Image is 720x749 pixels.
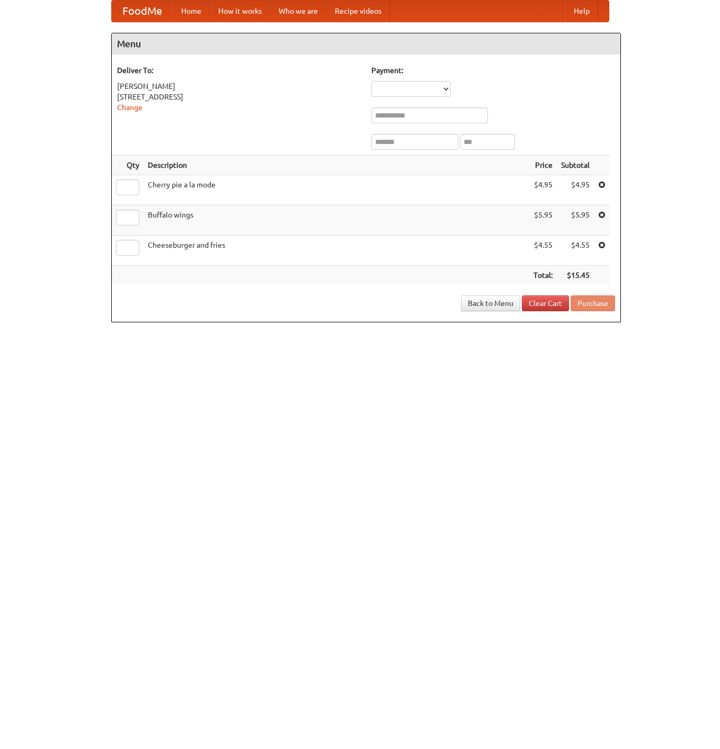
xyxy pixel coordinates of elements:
a: Back to Menu [461,295,520,311]
h5: Payment: [371,65,615,76]
a: Help [565,1,598,22]
h5: Deliver To: [117,65,361,76]
a: Clear Cart [522,295,569,311]
button: Purchase [571,295,615,311]
div: [PERSON_NAME] [117,81,361,92]
div: [STREET_ADDRESS] [117,92,361,102]
td: $4.55 [557,236,594,266]
th: Subtotal [557,156,594,175]
a: Home [173,1,210,22]
th: $15.45 [557,266,594,285]
td: $4.95 [529,175,557,205]
th: Qty [112,156,144,175]
td: Buffalo wings [144,205,529,236]
th: Total: [529,266,557,285]
th: Description [144,156,529,175]
a: FoodMe [112,1,173,22]
a: Who we are [270,1,326,22]
td: Cheeseburger and fries [144,236,529,266]
td: Cherry pie a la mode [144,175,529,205]
td: $4.95 [557,175,594,205]
th: Price [529,156,557,175]
a: Recipe videos [326,1,390,22]
h4: Menu [112,33,620,55]
td: $5.95 [557,205,594,236]
a: Change [117,103,143,112]
td: $4.55 [529,236,557,266]
a: How it works [210,1,270,22]
td: $5.95 [529,205,557,236]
